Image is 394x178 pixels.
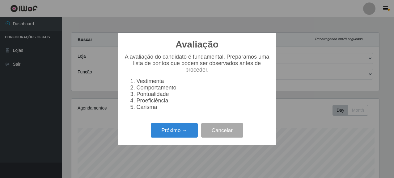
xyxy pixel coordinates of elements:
[137,104,270,110] li: Carisma
[137,78,270,85] li: Vestimenta
[137,97,270,104] li: Proeficiência
[137,85,270,91] li: Comportamento
[124,54,270,73] p: A avaliação do candidato é fundamental. Preparamos uma lista de pontos que podem ser observados a...
[201,123,243,138] button: Cancelar
[151,123,198,138] button: Próximo →
[137,91,270,97] li: Pontualidade
[176,39,218,50] h2: Avaliação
